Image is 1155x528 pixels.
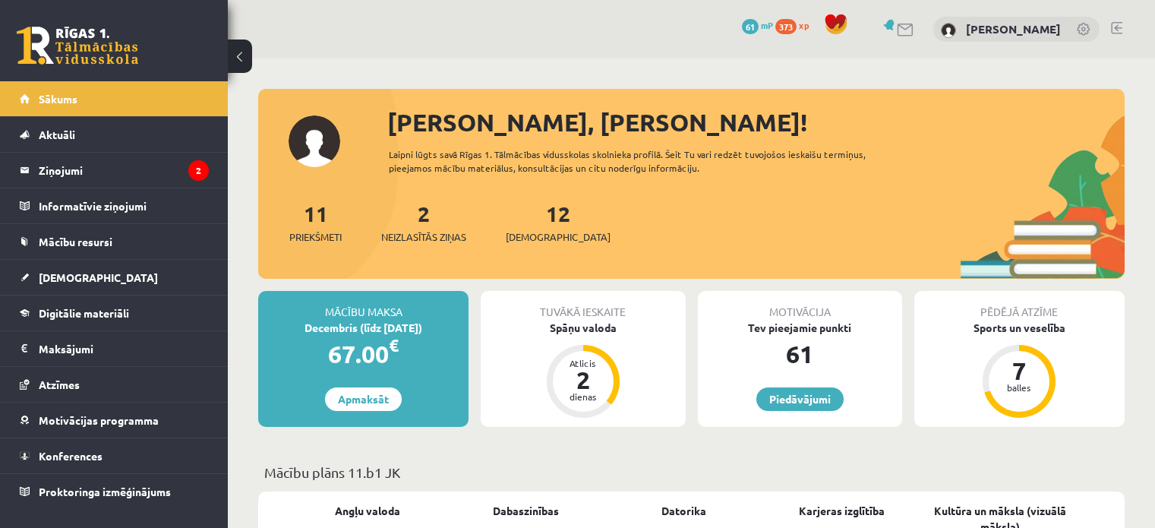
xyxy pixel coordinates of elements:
[756,387,844,411] a: Piedāvājumi
[20,117,209,152] a: Aktuāli
[20,403,209,438] a: Motivācijas programma
[506,200,611,245] a: 12[DEMOGRAPHIC_DATA]
[20,260,209,295] a: [DEMOGRAPHIC_DATA]
[39,485,171,498] span: Proktoringa izmēģinājums
[39,378,80,391] span: Atzīmes
[775,19,797,34] span: 373
[289,229,342,245] span: Priekšmeti
[481,320,685,336] div: Spāņu valoda
[20,438,209,473] a: Konferences
[560,359,606,368] div: Atlicis
[20,296,209,330] a: Digitālie materiāli
[39,235,112,248] span: Mācību resursi
[481,291,685,320] div: Tuvākā ieskaite
[560,392,606,401] div: dienas
[289,200,342,245] a: 11Priekšmeti
[264,462,1119,482] p: Mācību plāns 11.b1 JK
[389,334,399,356] span: €
[39,270,158,284] span: [DEMOGRAPHIC_DATA]
[941,23,956,38] img: Alina Berjoza
[258,320,469,336] div: Decembris (līdz [DATE])
[39,188,209,223] legend: Informatīvie ziņojumi
[698,336,902,372] div: 61
[506,229,611,245] span: [DEMOGRAPHIC_DATA]
[560,368,606,392] div: 2
[381,229,466,245] span: Neizlasītās ziņas
[914,320,1125,420] a: Sports un veselība 7 balles
[20,153,209,188] a: Ziņojumi2
[387,104,1125,141] div: [PERSON_NAME], [PERSON_NAME]!
[39,331,209,366] legend: Maksājumi
[258,336,469,372] div: 67.00
[258,291,469,320] div: Mācību maksa
[661,503,706,519] a: Datorika
[996,383,1042,392] div: balles
[20,474,209,509] a: Proktoringa izmēģinājums
[775,19,816,31] a: 373 xp
[799,19,809,31] span: xp
[20,81,209,116] a: Sākums
[39,128,75,141] span: Aktuāli
[389,147,909,175] div: Laipni lūgts savā Rīgas 1. Tālmācības vidusskolas skolnieka profilā. Šeit Tu vari redzēt tuvojošo...
[325,387,402,411] a: Apmaksāt
[742,19,759,34] span: 61
[761,19,773,31] span: mP
[20,224,209,259] a: Mācību resursi
[381,200,466,245] a: 2Neizlasītās ziņas
[493,503,559,519] a: Dabaszinības
[39,92,77,106] span: Sākums
[20,367,209,402] a: Atzīmes
[20,188,209,223] a: Informatīvie ziņojumi
[914,320,1125,336] div: Sports un veselība
[996,359,1042,383] div: 7
[799,503,885,519] a: Karjeras izglītība
[966,21,1061,36] a: [PERSON_NAME]
[17,27,138,65] a: Rīgas 1. Tālmācības vidusskola
[742,19,773,31] a: 61 mP
[914,291,1125,320] div: Pēdējā atzīme
[698,291,902,320] div: Motivācija
[39,306,129,320] span: Digitālie materiāli
[481,320,685,420] a: Spāņu valoda Atlicis 2 dienas
[20,331,209,366] a: Maksājumi
[188,160,209,181] i: 2
[39,153,209,188] legend: Ziņojumi
[39,449,103,463] span: Konferences
[39,413,159,427] span: Motivācijas programma
[698,320,902,336] div: Tev pieejamie punkti
[335,503,400,519] a: Angļu valoda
